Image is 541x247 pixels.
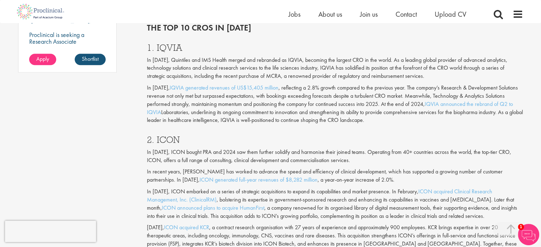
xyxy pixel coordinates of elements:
[200,176,318,183] a: ICON generated full-year revenues of $8,282 million
[147,43,523,52] h3: 1. IQVIA
[518,224,524,230] span: 1
[147,168,523,184] p: In recent years, [PERSON_NAME] has worked to advance the speed and efficiency of clinical develop...
[75,54,106,65] a: Shortlist
[147,148,523,165] p: In [DATE], ICON bought PRA and 2024 saw them further solidify and harmonise their joined teams. O...
[360,10,378,19] a: Join us
[147,84,523,124] p: In [DATE], , reflecting a 2.8% growth compared to the previous year. The company’s Research & Dev...
[29,31,106,79] p: Proclinical is seeking a Research Associate specializing in Analytical Chemistry for a contract r...
[435,10,466,19] a: Upload CV
[147,188,492,203] a: ICON acquired Clinical Research Management, Inc. (ClinicalRM)
[147,23,523,32] h2: The top 10 CROs in [DATE]
[147,135,523,144] h3: 2. ICON
[396,10,417,19] a: Contact
[36,55,49,63] span: Apply
[5,221,96,242] iframe: reCAPTCHA
[318,10,342,19] a: About us
[29,54,56,65] a: Apply
[162,204,264,211] a: ICON announced plans to acquire HumanFirst
[147,100,513,116] a: IQVIA announced the rebrand of Q2 to IQVIA
[170,84,279,91] a: IQVIA generated revenues of US$15,405 million
[164,224,209,231] a: ICON acquired KCR
[147,56,523,81] p: In [DATE], Quintiles and IMS Health merged and rebranded as IQVIA, becoming the largest CRO in th...
[518,224,539,245] img: Chatbot
[147,188,523,220] p: In [DATE], ICON embarked on a series of strategic acquisitions to expand its capabilities and mar...
[29,16,91,31] p: [GEOGRAPHIC_DATA], [GEOGRAPHIC_DATA]
[288,10,301,19] a: Jobs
